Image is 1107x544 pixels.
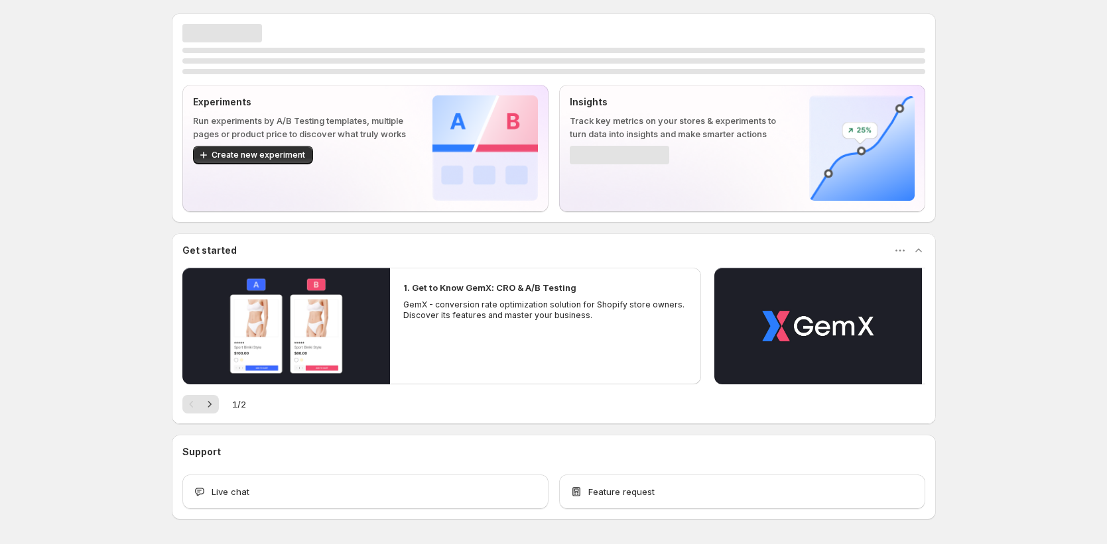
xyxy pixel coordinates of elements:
p: Insights [570,95,788,109]
span: 1 / 2 [232,398,246,411]
img: Insights [809,95,915,201]
p: Run experiments by A/B Testing templates, multiple pages or product price to discover what truly ... [193,114,411,140]
button: Play video [714,268,922,384]
h2: 1. Get to Know GemX: CRO & A/B Testing [403,281,576,294]
p: Experiments [193,95,411,109]
span: Create new experiment [212,150,305,160]
h3: Get started [182,244,237,257]
p: GemX - conversion rate optimization solution for Shopify store owners. Discover its features and ... [403,299,688,321]
p: Track key metrics on your stores & experiments to turn data into insights and make smarter actions [570,114,788,140]
button: Create new experiment [193,146,313,164]
span: Live chat [212,485,249,498]
span: Feature request [588,485,655,498]
nav: Pagination [182,395,219,413]
button: Next [200,395,219,413]
button: Play video [182,268,390,384]
h3: Support [182,445,221,459]
img: Experiments [432,95,538,201]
